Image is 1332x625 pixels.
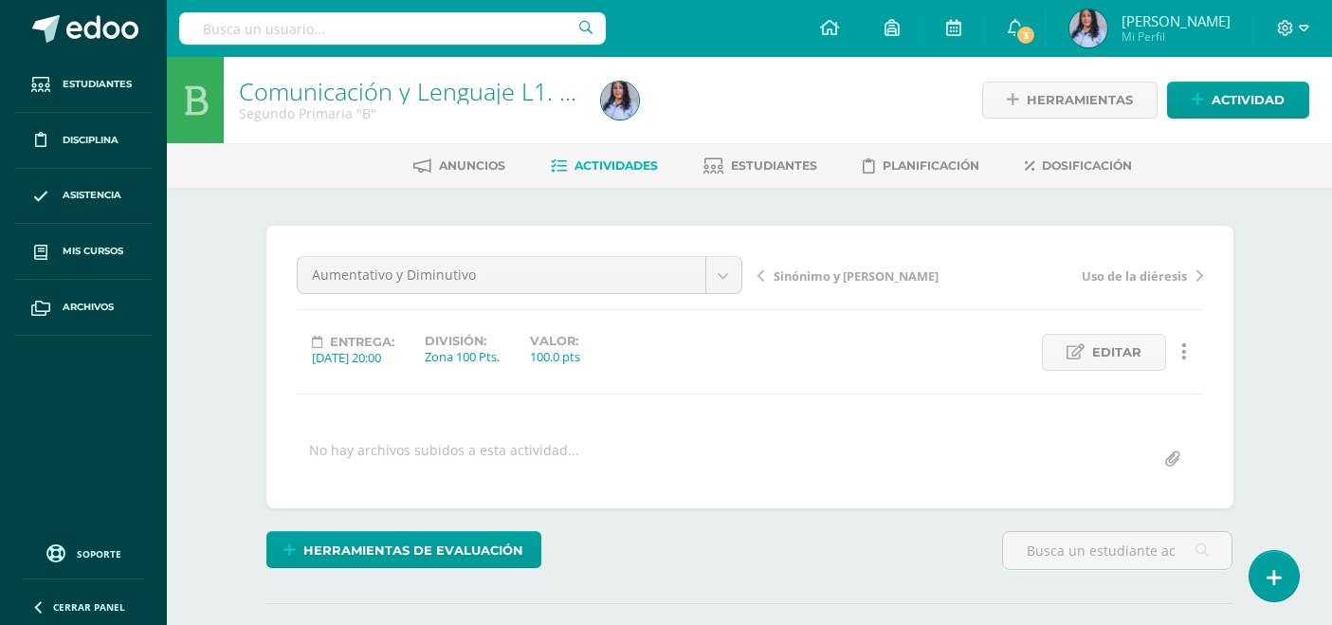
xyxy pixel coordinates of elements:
span: Uso de la diéresis [1082,267,1187,285]
a: Herramientas [982,82,1158,119]
a: Planificación [863,151,979,181]
span: Estudiantes [63,77,132,92]
span: Estudiantes [731,158,817,173]
a: Anuncios [413,151,505,181]
span: 3 [1015,25,1036,46]
a: Estudiantes [703,151,817,181]
img: a37438481288fc2d71df7c20fea95706.png [1069,9,1107,47]
div: 100.0 pts [530,348,580,365]
a: Actividad [1167,82,1309,119]
a: Estudiantes [15,57,152,113]
span: Asistencia [63,188,121,203]
div: Segundo Primaria 'B' [239,104,578,122]
span: Herramientas de evaluación [303,533,523,568]
span: [PERSON_NAME] [1122,11,1231,30]
a: Archivos [15,280,152,336]
div: [DATE] 20:00 [312,349,394,366]
input: Busca un usuario... [179,12,606,45]
input: Busca un estudiante aquí... [1003,532,1232,569]
span: Entrega: [330,335,394,349]
h1: Comunicación y Lenguaje L1. Idioma Materno [239,78,578,104]
img: a37438481288fc2d71df7c20fea95706.png [601,82,639,119]
a: Sinónimo y [PERSON_NAME] [757,266,980,285]
a: Uso de la diéresis [980,266,1203,285]
label: División: [425,334,500,348]
a: Mis cursos [15,224,152,280]
span: Anuncios [439,158,505,173]
a: Aumentativo y Diminutivo [298,257,741,293]
span: Editar [1092,335,1141,370]
span: Mi Perfil [1122,28,1231,45]
span: Herramientas [1027,83,1133,118]
span: Soporte [77,547,121,561]
a: Disciplina [15,113,152,169]
a: Comunicación y Lenguaje L1. Idioma Materno [239,75,731,107]
span: Mis cursos [63,244,123,259]
a: Asistencia [15,169,152,225]
label: Valor: [530,334,580,348]
span: Planificación [883,158,979,173]
a: Dosificación [1025,151,1132,181]
span: Disciplina [63,133,119,148]
span: Actividad [1212,83,1285,118]
span: Cerrar panel [53,600,125,614]
a: Actividades [551,151,658,181]
div: Zona 100 Pts. [425,348,500,365]
a: Herramientas de evaluación [266,531,541,568]
span: Dosificación [1042,158,1132,173]
span: Sinónimo y [PERSON_NAME] [774,267,939,285]
span: Aumentativo y Diminutivo [312,257,691,293]
span: Actividades [575,158,658,173]
span: Archivos [63,300,114,315]
div: No hay archivos subidos a esta actividad... [309,441,579,478]
a: Soporte [23,540,144,565]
